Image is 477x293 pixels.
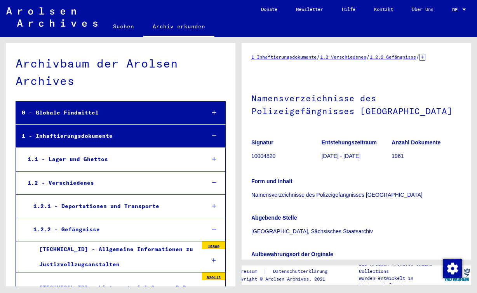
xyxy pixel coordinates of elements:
[233,267,263,276] a: Impressum
[322,139,377,146] b: Entstehungszeitraum
[251,178,292,184] b: Form und Inhalt
[16,55,226,90] div: Archivbaum der Arolsen Archives
[251,80,461,127] h1: Namensverzeichnisse des Polizeigefängnisses [GEOGRAPHIC_DATA]
[6,7,97,27] img: Arolsen_neg.svg
[322,152,392,160] p: [DATE] - [DATE]
[233,267,337,276] div: |
[251,227,461,236] p: [GEOGRAPHIC_DATA], Sächsisches Staatsarchiv
[28,199,199,214] div: 1.2.1 - Deportationen und Transporte
[366,53,370,60] span: /
[251,215,297,221] b: Abgebende Stelle
[22,152,199,167] div: 1.1 - Lager und Ghettos
[452,7,461,12] span: DE
[251,152,321,160] p: 10004820
[143,17,214,37] a: Archiv erkunden
[251,191,461,199] p: Namensverzeichnisse des Polizeigefängnisses [GEOGRAPHIC_DATA]
[28,222,199,237] div: 1.2.2 - Gefängnisse
[251,54,317,60] a: 1 Inhaftierungsdokumente
[317,53,320,60] span: /
[233,276,337,283] p: Copyright © Arolsen Archives, 2021
[33,242,198,272] div: [TECHNICAL_ID] - Allgemeine Informationen zu Justizvollzugsanstalten
[416,53,420,60] span: /
[202,272,225,280] div: 820113
[104,17,143,36] a: Suchen
[202,241,225,249] div: 15869
[443,259,462,278] img: Zustimmung ändern
[320,54,366,60] a: 1.2 Verschiedenes
[267,267,337,276] a: Datenschutzerklärung
[392,139,440,146] b: Anzahl Dokumente
[359,261,442,275] p: Die Arolsen Archives Online-Collections
[16,128,199,144] div: 1 - Inhaftierungsdokumente
[370,54,416,60] a: 1.2.2 Gefängnisse
[22,175,199,191] div: 1.2 - Verschiedenes
[16,105,199,120] div: 0 - Globale Findmittel
[359,275,442,289] p: wurden entwickelt in Partnerschaft mit
[251,139,273,146] b: Signatur
[392,152,461,160] p: 1961
[251,251,333,257] b: Aufbewahrungsort der Orginale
